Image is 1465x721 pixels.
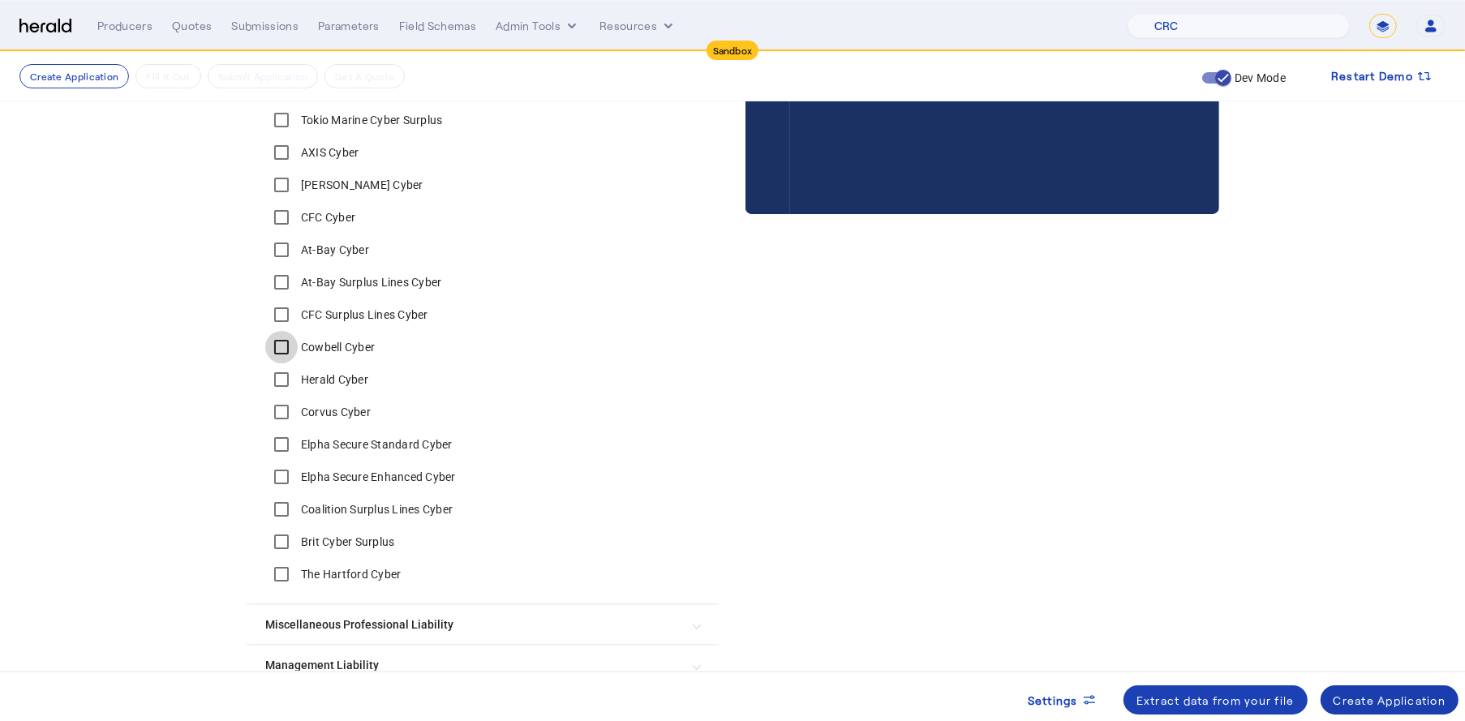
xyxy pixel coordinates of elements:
label: Tokio Marine Cyber Surplus [298,112,443,128]
div: Extract data from your file [1136,692,1295,709]
button: Settings [1015,685,1111,715]
label: Dev Mode [1231,70,1286,86]
label: Brit Cyber Surplus [298,534,395,550]
button: Get A Quote [324,64,405,88]
label: [PERSON_NAME] Cyber [298,177,423,193]
label: Elpha Secure Standard Cyber [298,436,453,453]
div: Create Application [1334,692,1446,709]
button: internal dropdown menu [496,18,580,34]
label: The Hartford Cyber [298,566,402,582]
label: At-Bay Surplus Lines Cyber [298,274,442,290]
img: Herald Logo [19,19,71,34]
label: Coalition Surplus Lines Cyber [298,501,453,517]
div: Producers [97,18,153,34]
button: Restart Demo [1318,62,1446,91]
label: CFC Surplus Lines Cyber [298,307,428,323]
mat-panel-title: Management Liability [265,657,681,674]
button: Resources dropdown menu [599,18,677,34]
span: Settings [1028,692,1078,709]
div: Submissions [231,18,299,34]
mat-expansion-panel-header: Miscellaneous Professional Liability [246,605,720,644]
div: Quotes [172,18,212,34]
label: AXIS Cyber [298,144,359,161]
div: Parameters [318,18,380,34]
mat-expansion-panel-header: Management Liability [246,646,720,685]
label: Cowbell Cyber [298,339,375,355]
button: Fill it Out [135,64,200,88]
label: CFC Cyber [298,209,355,225]
div: Field Schemas [399,18,477,34]
span: Restart Demo [1331,67,1413,86]
label: Herald Cyber [298,371,368,388]
button: Submit Application [208,64,318,88]
div: Sandbox [707,41,759,60]
button: Extract data from your file [1123,685,1308,715]
button: Create Application [19,64,129,88]
label: Elpha Secure Enhanced Cyber [298,469,456,485]
button: Create Application [1321,685,1459,715]
label: Corvus Cyber [298,404,371,420]
mat-panel-title: Miscellaneous Professional Liability [265,616,681,633]
div: Cyber Risk [246,39,720,603]
label: At-Bay Cyber [298,242,369,258]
